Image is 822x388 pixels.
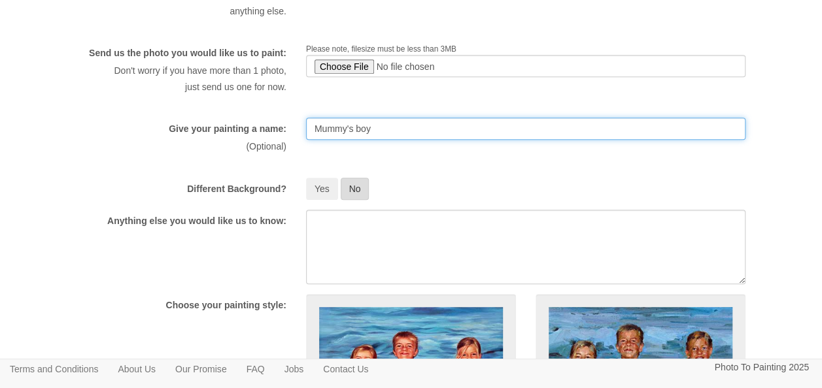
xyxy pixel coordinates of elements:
span: Please note, filesize must be less than 3MB [306,44,456,54]
p: Don't worry if you have more than 1 photo, just send us one for now. [77,63,286,95]
p: (Optional) [77,138,286,155]
button: No [341,178,369,200]
button: Yes [306,178,338,200]
label: Give your painting a name: [169,122,286,135]
a: FAQ [237,359,275,379]
label: Different Background? [187,182,286,195]
p: Photo To Painting 2025 [714,359,809,376]
a: Contact Us [313,359,378,379]
label: Anything else you would like us to know: [107,214,286,227]
a: Our Promise [165,359,237,379]
label: Choose your painting style: [165,299,286,312]
a: About Us [108,359,165,379]
label: Send us the photo you would like us to paint: [89,46,286,59]
a: Jobs [275,359,314,379]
